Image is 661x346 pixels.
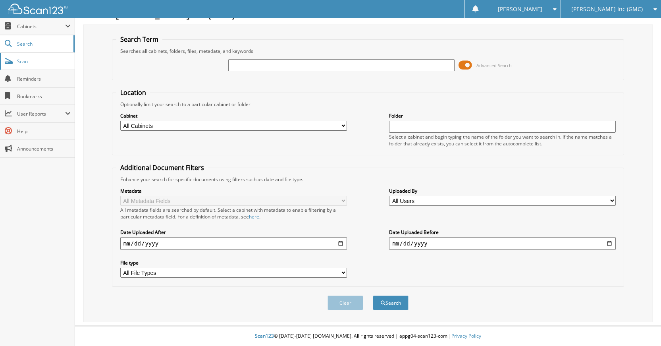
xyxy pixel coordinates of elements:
span: Reminders [17,75,71,82]
label: Date Uploaded Before [389,229,616,236]
input: start [120,237,347,250]
div: Enhance your search for specific documents using filters such as date and file type. [116,176,620,183]
legend: Search Term [116,35,162,44]
span: [PERSON_NAME] Inc (GMC) [571,7,643,12]
div: Optionally limit your search to a particular cabinet or folder [116,101,620,108]
div: Searches all cabinets, folders, files, metadata, and keywords [116,48,620,54]
label: Uploaded By [389,187,616,194]
div: Select a cabinet and begin typing the name of the folder you want to search in. If the name match... [389,133,616,147]
span: Bookmarks [17,93,71,100]
span: Scan123 [255,332,274,339]
input: end [389,237,616,250]
div: All metadata fields are searched by default. Select a cabinet with metadata to enable filtering b... [120,207,347,220]
div: © [DATE]-[DATE] [DOMAIN_NAME]. All rights reserved | appg04-scan123-com | [75,327,661,346]
button: Search [373,296,409,310]
a: Privacy Policy [451,332,481,339]
button: Clear [328,296,363,310]
span: [PERSON_NAME] [498,7,542,12]
span: Announcements [17,145,71,152]
iframe: Chat Widget [621,308,661,346]
label: File type [120,259,347,266]
legend: Location [116,88,150,97]
span: Cabinets [17,23,65,30]
label: Metadata [120,187,347,194]
legend: Additional Document Filters [116,163,208,172]
a: here [249,213,259,220]
img: scan123-logo-white.svg [8,4,67,14]
label: Folder [389,112,616,119]
span: Help [17,128,71,135]
label: Date Uploaded After [120,229,347,236]
span: Scan [17,58,71,65]
span: Advanced Search [476,62,512,68]
span: User Reports [17,110,65,117]
span: Search [17,41,69,47]
label: Cabinet [120,112,347,119]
